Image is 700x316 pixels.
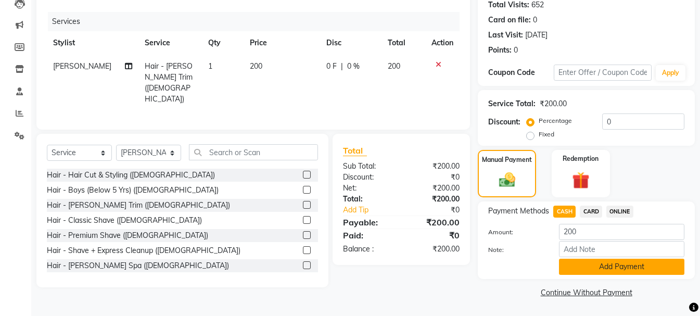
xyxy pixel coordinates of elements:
th: Stylist [47,31,138,55]
button: Add Payment [559,259,684,275]
span: CASH [553,206,576,218]
div: ₹200.00 [401,244,467,255]
label: Note: [480,245,551,255]
a: Add Tip [335,205,413,216]
div: Coupon Code [488,67,554,78]
div: ₹0 [401,172,467,183]
div: Last Visit: [488,30,523,41]
th: Price [244,31,320,55]
div: Service Total: [488,98,536,109]
img: _cash.svg [494,171,520,189]
div: Payable: [335,216,401,229]
div: ₹200.00 [540,98,567,109]
div: Card on file: [488,15,531,26]
span: Payment Methods [488,206,549,217]
div: Hair - [PERSON_NAME] Trim ([DEMOGRAPHIC_DATA]) [47,200,230,211]
span: [PERSON_NAME] [53,61,111,71]
th: Total [381,31,425,55]
input: Amount [559,224,684,240]
span: Total [343,145,367,156]
div: ₹200.00 [401,194,467,205]
div: 0 [514,45,518,56]
div: Sub Total: [335,161,401,172]
div: Paid: [335,229,401,242]
label: Manual Payment [482,155,532,165]
th: Qty [202,31,244,55]
div: Discount: [335,172,401,183]
span: ONLINE [606,206,633,218]
div: ₹0 [401,229,467,242]
input: Add Note [559,241,684,257]
span: | [341,61,343,72]
a: Continue Without Payment [480,287,693,298]
div: Services [48,12,467,31]
div: Net: [335,183,401,194]
div: ₹200.00 [401,183,467,194]
div: Total: [335,194,401,205]
div: ₹200.00 [401,161,467,172]
label: Redemption [563,154,599,163]
button: Apply [656,65,685,81]
label: Amount: [480,227,551,237]
div: Balance : [335,244,401,255]
div: Hair - Classic Shave ([DEMOGRAPHIC_DATA]) [47,215,202,226]
span: 0 F [326,61,337,72]
th: Disc [320,31,381,55]
th: Service [138,31,201,55]
th: Action [425,31,460,55]
div: ₹0 [412,205,467,216]
div: Hair - Shave + Express Cleanup ([DEMOGRAPHIC_DATA]) [47,245,240,256]
div: Hair - Hair Cut & Styling ([DEMOGRAPHIC_DATA]) [47,170,215,181]
label: Percentage [539,116,572,125]
input: Search or Scan [189,144,318,160]
div: Discount: [488,117,520,128]
div: Hair - Boys (Below 5 Yrs) ([DEMOGRAPHIC_DATA]) [47,185,219,196]
span: 0 % [347,61,360,72]
span: Hair - [PERSON_NAME] Trim ([DEMOGRAPHIC_DATA]) [145,61,193,104]
div: Hair - Premium Shave ([DEMOGRAPHIC_DATA]) [47,230,208,241]
div: Points: [488,45,512,56]
span: 200 [388,61,400,71]
span: 1 [208,61,212,71]
input: Enter Offer / Coupon Code [554,65,652,81]
div: [DATE] [525,30,548,41]
label: Fixed [539,130,554,139]
div: Hair - [PERSON_NAME] Spa ([DEMOGRAPHIC_DATA]) [47,260,229,271]
div: ₹200.00 [401,216,467,229]
img: _gift.svg [567,170,595,191]
div: 0 [533,15,537,26]
span: 200 [250,61,262,71]
span: CARD [580,206,602,218]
